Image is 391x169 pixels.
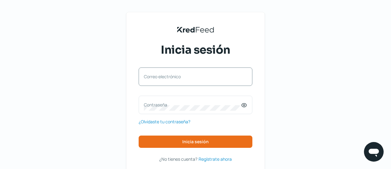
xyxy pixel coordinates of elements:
[159,156,197,162] span: ¿No tienes cuenta?
[144,102,241,108] label: Contraseña
[139,136,252,148] button: Inicia sesión
[144,74,241,79] label: Correo electrónico
[139,118,190,125] a: ¿Olvidaste tu contraseña?
[161,42,230,58] span: Inicia sesión
[368,146,380,158] img: chatIcon
[199,155,232,163] a: Regístrate ahora
[182,140,209,144] span: Inicia sesión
